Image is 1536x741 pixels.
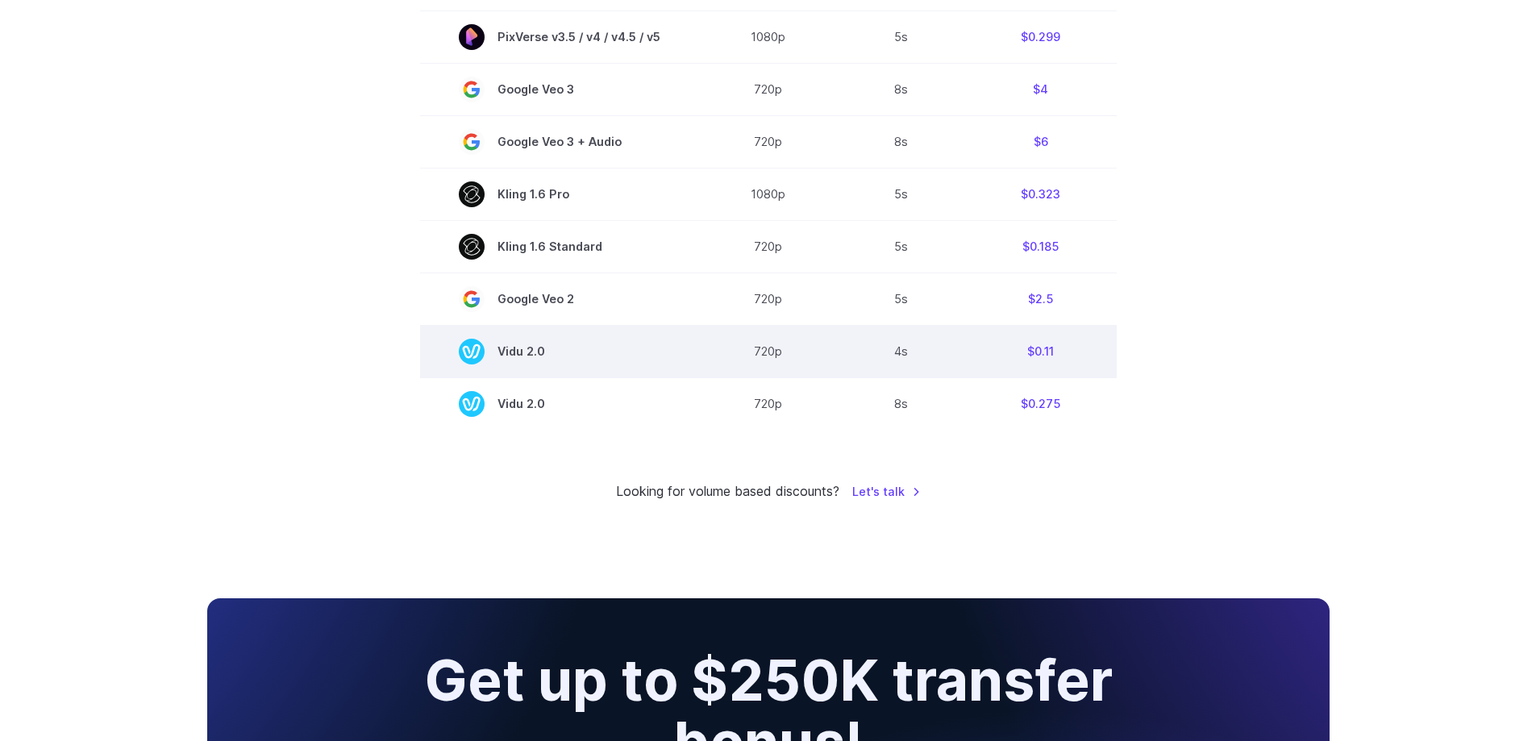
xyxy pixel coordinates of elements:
[965,115,1117,168] td: $6
[838,63,965,115] td: 8s
[838,377,965,430] td: 8s
[965,377,1117,430] td: $0.275
[838,10,965,63] td: 5s
[699,63,838,115] td: 720p
[838,168,965,220] td: 5s
[459,181,660,207] span: Kling 1.6 Pro
[459,339,660,364] span: Vidu 2.0
[965,168,1117,220] td: $0.323
[459,129,660,155] span: Google Veo 3 + Audio
[838,115,965,168] td: 8s
[699,273,838,325] td: 720p
[965,220,1117,273] td: $0.185
[699,115,838,168] td: 720p
[699,220,838,273] td: 720p
[965,273,1117,325] td: $2.5
[459,24,660,50] span: PixVerse v3.5 / v4 / v4.5 / v5
[965,325,1117,377] td: $0.11
[699,10,838,63] td: 1080p
[838,220,965,273] td: 5s
[616,481,839,502] small: Looking for volume based discounts?
[459,234,660,260] span: Kling 1.6 Standard
[965,10,1117,63] td: $0.299
[459,77,660,102] span: Google Veo 3
[699,325,838,377] td: 720p
[838,273,965,325] td: 5s
[699,377,838,430] td: 720p
[459,286,660,312] span: Google Veo 2
[852,482,921,501] a: Let's talk
[699,168,838,220] td: 1080p
[459,391,660,417] span: Vidu 2.0
[838,325,965,377] td: 4s
[965,63,1117,115] td: $4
